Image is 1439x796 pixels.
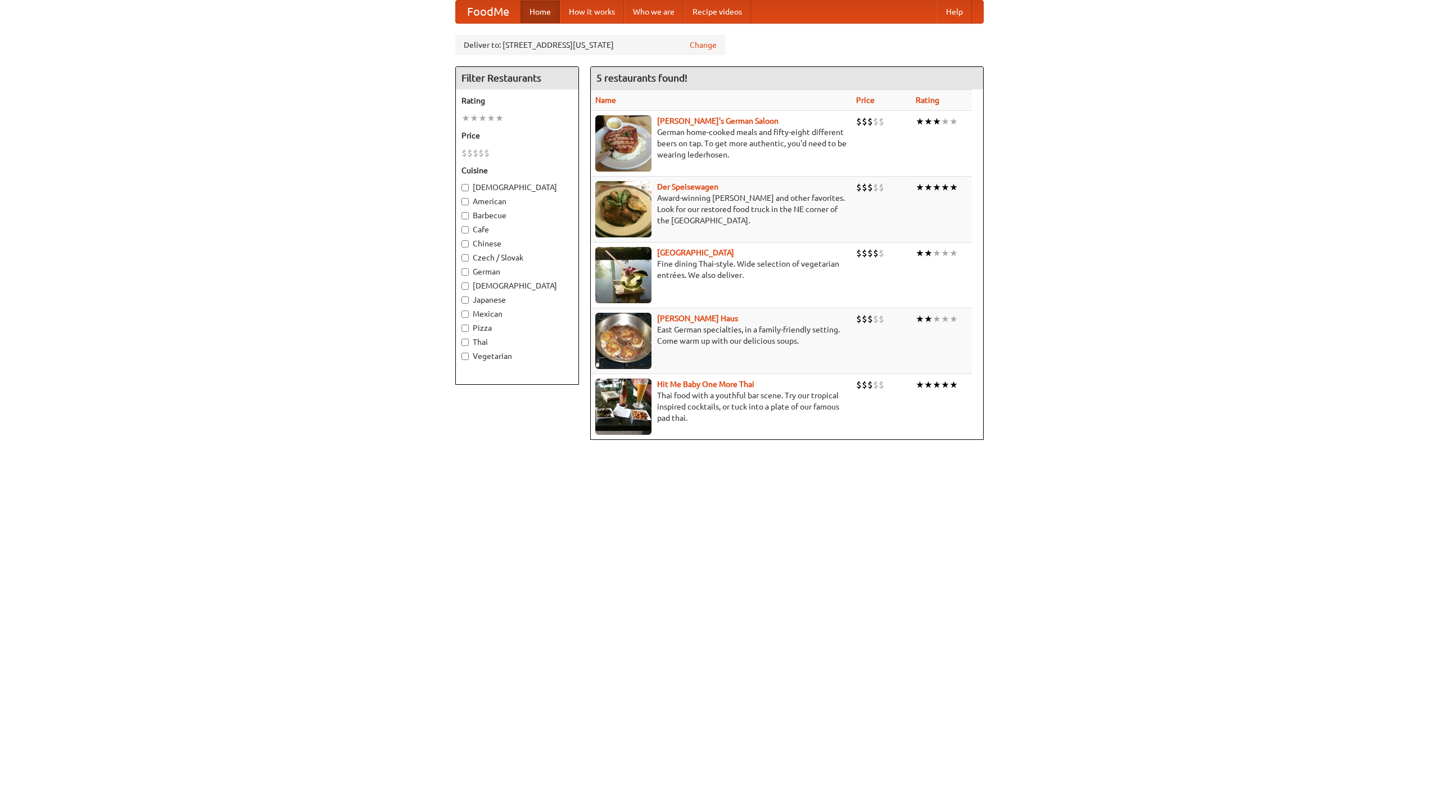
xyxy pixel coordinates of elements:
li: ★ [916,115,924,128]
input: Vegetarian [461,353,469,360]
img: satay.jpg [595,247,651,303]
li: ★ [941,115,949,128]
a: How it works [560,1,624,23]
li: $ [461,147,467,159]
li: $ [856,181,862,194]
li: ★ [924,313,933,325]
input: Chinese [461,240,469,248]
p: Award-winning [PERSON_NAME] and other favorites. Look for our restored food truck in the NE corne... [595,192,847,226]
label: [DEMOGRAPHIC_DATA] [461,182,573,193]
a: [GEOGRAPHIC_DATA] [657,248,734,257]
li: ★ [916,313,924,325]
li: ★ [916,181,924,194]
li: ★ [933,115,941,128]
img: speisewagen.jpg [595,181,651,237]
a: Help [937,1,972,23]
li: ★ [924,115,933,128]
label: American [461,196,573,207]
li: ★ [933,247,941,259]
li: ★ [941,313,949,325]
li: $ [873,247,879,259]
li: ★ [916,247,924,259]
li: $ [862,247,867,259]
a: Who we are [624,1,684,23]
img: esthers.jpg [595,115,651,172]
label: Mexican [461,308,573,320]
li: ★ [941,181,949,194]
li: ★ [941,247,949,259]
li: ★ [924,181,933,194]
li: ★ [924,379,933,391]
label: German [461,266,573,277]
li: $ [879,313,884,325]
li: $ [862,313,867,325]
li: $ [473,147,478,159]
label: [DEMOGRAPHIC_DATA] [461,280,573,291]
li: $ [867,247,873,259]
input: [DEMOGRAPHIC_DATA] [461,184,469,191]
li: $ [867,313,873,325]
a: Change [690,39,717,51]
li: ★ [916,379,924,391]
a: Hit Me Baby One More Thai [657,380,754,389]
a: Name [595,96,616,105]
input: American [461,198,469,205]
li: ★ [461,112,470,124]
label: Japanese [461,294,573,305]
li: $ [856,247,862,259]
li: ★ [933,379,941,391]
label: Czech / Slovak [461,252,573,263]
a: FoodMe [456,1,521,23]
li: ★ [949,379,958,391]
li: ★ [949,181,958,194]
a: [PERSON_NAME]'s German Saloon [657,116,779,125]
li: ★ [933,313,941,325]
li: ★ [924,247,933,259]
ng-pluralize: 5 restaurants found! [596,73,687,83]
li: $ [873,379,879,391]
label: Cafe [461,224,573,235]
li: $ [879,247,884,259]
li: $ [879,181,884,194]
p: German home-cooked meals and fifty-eight different beers on tap. To get more authentic, you'd nee... [595,127,847,160]
li: $ [856,379,862,391]
li: $ [467,147,473,159]
label: Vegetarian [461,350,573,362]
li: $ [879,115,884,128]
li: $ [873,313,879,325]
label: Barbecue [461,210,573,221]
p: Fine dining Thai-style. Wide selection of vegetarian entrées. We also deliver. [595,258,847,281]
h5: Price [461,130,573,141]
li: ★ [949,313,958,325]
h5: Cuisine [461,165,573,176]
li: $ [856,115,862,128]
li: $ [484,147,490,159]
a: Recipe videos [684,1,751,23]
li: $ [862,379,867,391]
li: $ [862,181,867,194]
a: Der Speisewagen [657,182,718,191]
input: German [461,268,469,276]
a: Price [856,96,875,105]
input: Thai [461,339,469,346]
label: Chinese [461,238,573,249]
img: kohlhaus.jpg [595,313,651,369]
li: ★ [478,112,487,124]
h5: Rating [461,95,573,106]
a: Rating [916,96,939,105]
b: [PERSON_NAME] Haus [657,314,738,323]
li: $ [867,181,873,194]
p: Thai food with a youthful bar scene. Try our tropical inspired cocktails, or tuck into a plate of... [595,390,847,424]
li: $ [856,313,862,325]
li: $ [867,115,873,128]
p: East German specialties, in a family-friendly setting. Come warm up with our delicious soups. [595,324,847,347]
input: Japanese [461,296,469,304]
li: ★ [949,247,958,259]
input: Barbecue [461,212,469,219]
img: babythai.jpg [595,379,651,435]
li: $ [873,115,879,128]
li: $ [862,115,867,128]
li: $ [867,379,873,391]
